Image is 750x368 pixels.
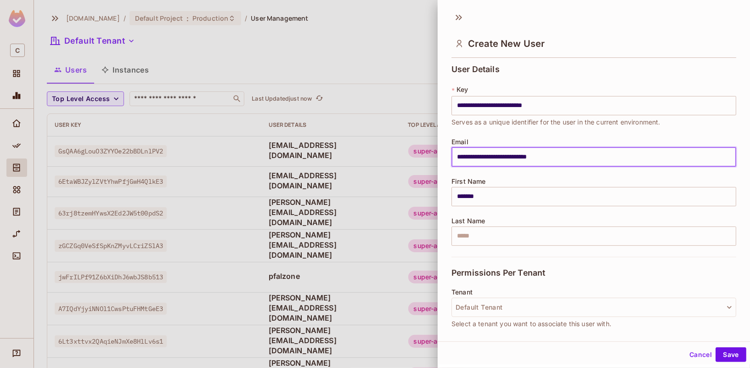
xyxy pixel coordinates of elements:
span: Permissions Per Tenant [451,268,545,277]
span: Last Name [451,217,485,225]
button: Save [716,347,746,362]
button: Default Tenant [451,298,736,317]
span: Email [451,138,468,146]
span: Serves as a unique identifier for the user in the current environment. [451,117,660,127]
button: Cancel [686,347,716,362]
span: First Name [451,178,486,185]
span: Key [457,86,468,93]
span: Tenant [451,289,473,296]
span: User Details [451,65,500,74]
span: Create New User [468,38,545,49]
span: Select a tenant you want to associate this user with. [451,319,611,329]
